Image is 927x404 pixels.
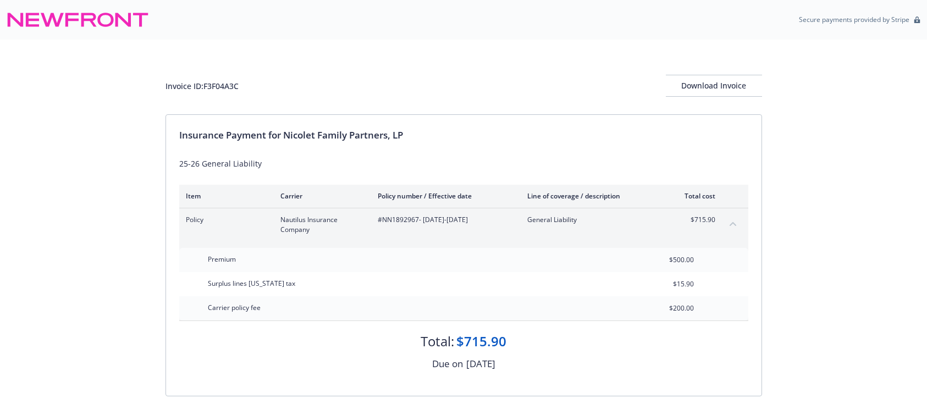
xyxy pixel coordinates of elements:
[208,303,261,312] span: Carrier policy fee
[674,215,715,225] span: $715.90
[527,191,656,201] div: Line of coverage / description
[466,357,495,371] div: [DATE]
[421,332,454,351] div: Total:
[280,191,360,201] div: Carrier
[674,191,715,201] div: Total cost
[724,215,742,233] button: collapse content
[629,252,700,268] input: 0.00
[456,332,506,351] div: $715.90
[629,276,700,292] input: 0.00
[186,215,263,225] span: Policy
[208,279,295,288] span: Surplus lines [US_STATE] tax
[186,191,263,201] div: Item
[527,215,656,225] span: General Liability
[666,75,762,96] div: Download Invoice
[378,191,510,201] div: Policy number / Effective date
[165,80,239,92] div: Invoice ID: F3F04A3C
[432,357,463,371] div: Due on
[179,158,748,169] div: 25-26 General Liability
[280,215,360,235] span: Nautilus Insurance Company
[799,15,909,24] p: Secure payments provided by Stripe
[629,300,700,317] input: 0.00
[179,128,748,142] div: Insurance Payment for Nicolet Family Partners, LP
[208,254,236,264] span: Premium
[378,215,510,225] span: #NN1892967 - [DATE]-[DATE]
[179,208,748,241] div: PolicyNautilus Insurance Company#NN1892967- [DATE]-[DATE]General Liability$715.90collapse content
[666,75,762,97] button: Download Invoice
